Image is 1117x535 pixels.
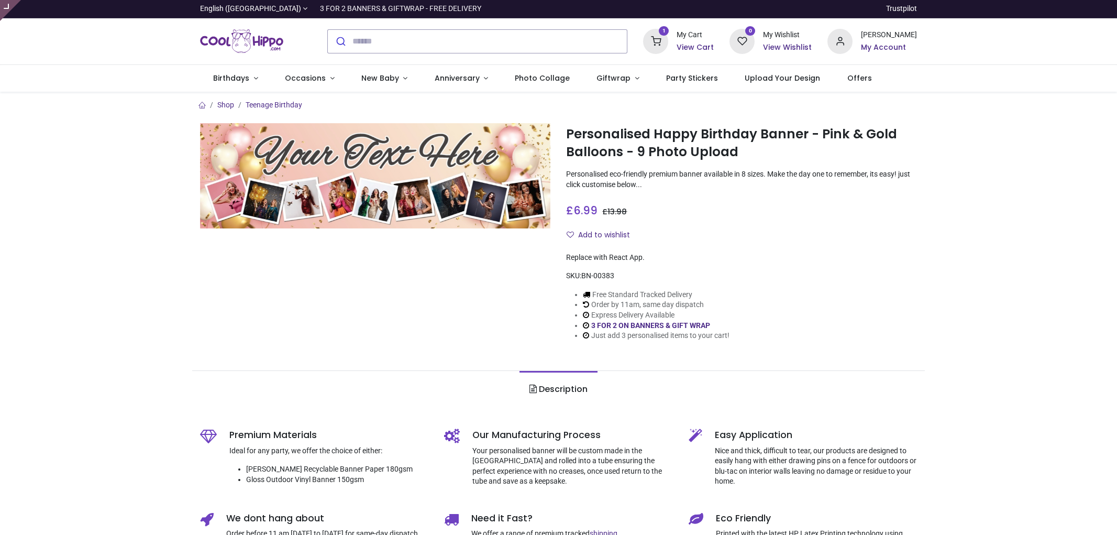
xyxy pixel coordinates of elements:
h5: Eco Friendly [716,512,917,525]
span: New Baby [361,73,399,83]
p: Your personalised banner will be custom made in the [GEOGRAPHIC_DATA] and rolled into a tube ensu... [472,446,673,487]
a: Teenage Birthday [246,101,302,109]
a: Occasions [271,65,348,92]
div: Replace with React App. [566,253,917,263]
li: Free Standard Tracked Delivery [583,290,729,300]
li: Express Delivery Available [583,310,729,321]
span: Party Stickers [666,73,718,83]
span: 13.98 [607,206,627,217]
button: Add to wishlistAdd to wishlist [566,226,639,244]
a: Anniversary [421,65,502,92]
a: Shop [217,101,234,109]
li: [PERSON_NAME] Recyclable Banner Paper 180gsm [246,464,429,475]
a: 0 [729,36,755,45]
span: Offers [847,73,872,83]
a: Trustpilot [886,4,917,14]
button: Submit [328,30,352,53]
a: 1 [643,36,668,45]
span: Giftwrap [596,73,631,83]
span: 6.99 [573,203,598,218]
span: Photo Collage [515,73,570,83]
h5: Premium Materials [229,429,429,442]
a: My Account [861,42,917,53]
span: Anniversary [435,73,480,83]
li: Gloss Outdoor Vinyl Banner 150gsm [246,475,429,485]
a: New Baby [348,65,421,92]
li: Order by 11am, same day dispatch [583,300,729,310]
h5: We dont hang about [226,512,429,525]
span: Occasions [285,73,326,83]
a: Giftwrap [583,65,653,92]
a: Description [519,371,598,408]
p: Personalised eco-friendly premium banner available in 8 sizes. Make the day one to remember, its ... [566,169,917,190]
img: Personalised Happy Birthday Banner - Pink & Gold Balloons - 9 Photo Upload [200,123,551,228]
p: Nice and thick, difficult to tear, our products are designed to easily hang with either drawing p... [715,446,917,487]
span: Upload Your Design [745,73,820,83]
sup: 1 [659,26,669,36]
div: 3 FOR 2 BANNERS & GIFTWRAP - FREE DELIVERY [320,4,481,14]
a: 3 FOR 2 ON BANNERS & GIFT WRAP [591,321,710,330]
a: View Cart [677,42,714,53]
a: Birthdays [200,65,272,92]
span: £ [566,203,598,218]
a: View Wishlist [763,42,812,53]
span: £ [602,206,627,217]
sup: 0 [745,26,755,36]
span: Birthdays [213,73,249,83]
p: Ideal for any party, we offer the choice of either: [229,446,429,456]
img: Cool Hippo [200,27,284,56]
li: Just add 3 personalised items to your cart! [583,331,729,341]
div: [PERSON_NAME] [861,30,917,40]
div: SKU: [566,271,917,281]
a: Logo of Cool Hippo [200,27,284,56]
h5: Need it Fast? [471,512,673,525]
div: My Cart [677,30,714,40]
span: BN-00383 [581,271,614,280]
div: My Wishlist [763,30,812,40]
a: English ([GEOGRAPHIC_DATA]) [200,4,308,14]
i: Add to wishlist [567,231,574,238]
h1: Personalised Happy Birthday Banner - Pink & Gold Balloons - 9 Photo Upload [566,125,917,161]
h5: Our Manufacturing Process [472,429,673,442]
h5: Easy Application [715,429,917,442]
